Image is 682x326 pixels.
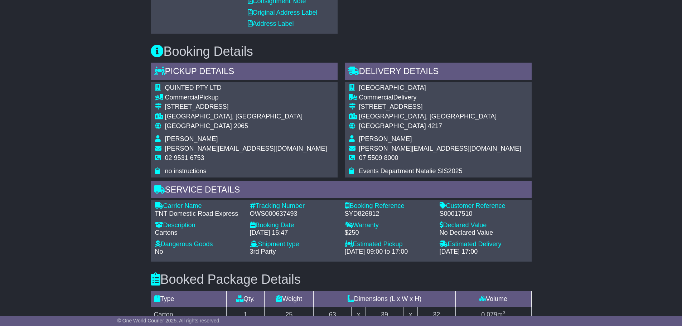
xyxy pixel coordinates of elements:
[359,145,521,152] span: [PERSON_NAME][EMAIL_ADDRESS][DOMAIN_NAME]
[248,9,318,16] a: Original Address Label
[265,307,314,322] td: 25
[481,311,497,318] span: 0.079
[440,248,527,256] div: [DATE] 17:00
[359,94,393,101] span: Commercial
[503,310,506,315] sup: 3
[165,135,218,142] span: [PERSON_NAME]
[248,20,294,27] a: Address Label
[151,44,532,59] h3: Booking Details
[359,135,412,142] span: [PERSON_NAME]
[440,210,527,218] div: S00017510
[155,248,163,255] span: No
[117,318,221,323] span: © One World Courier 2025. All rights reserved.
[314,291,455,307] td: Dimensions (L x W x H)
[250,202,338,210] div: Tracking Number
[165,167,207,175] span: no instructions
[359,154,398,161] span: 07 5509 8000
[265,291,314,307] td: Weight
[417,307,455,322] td: 32
[250,229,338,237] div: [DATE] 15:47
[440,222,527,229] div: Declared Value
[359,167,463,175] span: Events Department Natalie SIS2025
[234,122,248,130] span: 2065
[155,210,243,218] div: TNT Domestic Road Express
[250,210,338,218] div: OWS000637493
[151,307,227,322] td: Carton
[359,103,521,111] div: [STREET_ADDRESS]
[352,307,366,322] td: x
[359,94,521,102] div: Delivery
[366,307,403,322] td: 39
[165,94,199,101] span: Commercial
[250,240,338,248] div: Shipment type
[250,248,276,255] span: 3rd Party
[165,122,232,130] span: [GEOGRAPHIC_DATA]
[359,122,426,130] span: [GEOGRAPHIC_DATA]
[345,229,432,237] div: $250
[428,122,442,130] span: 4217
[250,222,338,229] div: Booking Date
[455,307,531,322] td: m
[151,181,532,200] div: Service Details
[151,272,532,287] h3: Booked Package Details
[345,222,432,229] div: Warranty
[165,103,327,111] div: [STREET_ADDRESS]
[155,202,243,210] div: Carrier Name
[227,291,265,307] td: Qty.
[165,154,204,161] span: 02 9531 6753
[155,229,243,237] div: Cartons
[227,307,265,322] td: 1
[359,84,426,91] span: [GEOGRAPHIC_DATA]
[455,291,531,307] td: Volume
[345,240,432,248] div: Estimated Pickup
[359,113,521,121] div: [GEOGRAPHIC_DATA], [GEOGRAPHIC_DATA]
[345,202,432,210] div: Booking Reference
[165,145,327,152] span: [PERSON_NAME][EMAIL_ADDRESS][DOMAIN_NAME]
[440,202,527,210] div: Customer Reference
[440,240,527,248] div: Estimated Delivery
[165,113,327,121] div: [GEOGRAPHIC_DATA], [GEOGRAPHIC_DATA]
[440,229,527,237] div: No Declared Value
[345,248,432,256] div: [DATE] 09:00 to 17:00
[345,210,432,218] div: SYD826812
[165,84,222,91] span: QUINTED PTY LTD
[151,291,227,307] td: Type
[314,307,352,322] td: 63
[155,222,243,229] div: Description
[155,240,243,248] div: Dangerous Goods
[151,63,338,82] div: Pickup Details
[345,63,532,82] div: Delivery Details
[165,94,327,102] div: Pickup
[403,307,417,322] td: x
